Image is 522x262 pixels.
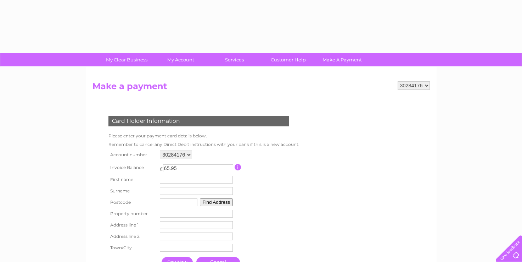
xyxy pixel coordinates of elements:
[107,140,301,149] td: Remember to cancel any Direct Debit instructions with your bank if this is a new account.
[107,149,158,161] th: Account number
[200,198,233,206] button: Find Address
[107,161,158,174] th: Invoice Balance
[107,231,158,242] th: Address line 2
[107,219,158,231] th: Address line 1
[313,53,371,66] a: Make A Payment
[108,116,289,126] div: Card Holder Information
[107,197,158,208] th: Postcode
[107,242,158,253] th: Town/City
[97,53,156,66] a: My Clear Business
[235,164,241,170] input: Information
[107,185,158,197] th: Surname
[160,163,163,171] td: £
[107,132,301,140] td: Please enter your payment card details below.
[92,81,430,95] h2: Make a payment
[107,208,158,219] th: Property number
[205,53,264,66] a: Services
[151,53,210,66] a: My Account
[107,174,158,185] th: First name
[259,53,318,66] a: Customer Help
